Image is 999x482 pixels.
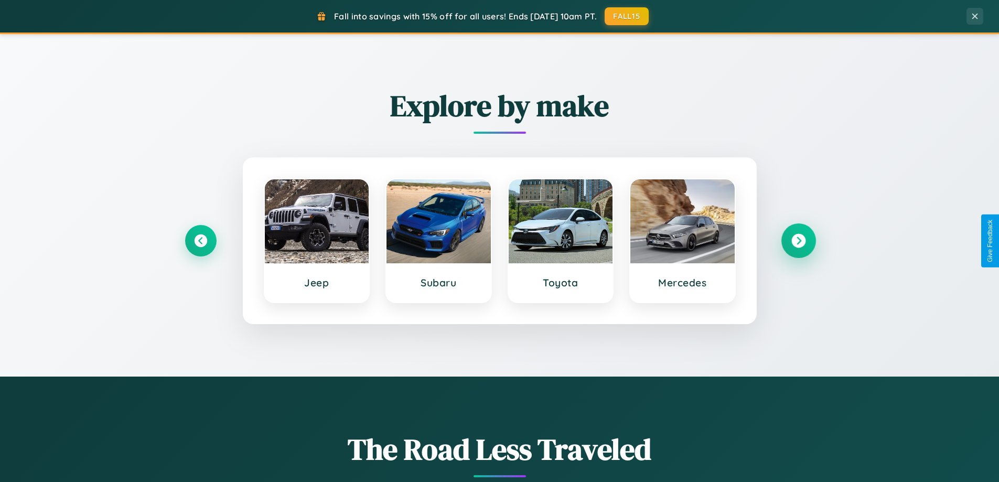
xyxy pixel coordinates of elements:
[605,7,649,25] button: FALL15
[519,276,603,289] h3: Toyota
[641,276,724,289] h3: Mercedes
[397,276,480,289] h3: Subaru
[275,276,359,289] h3: Jeep
[185,429,814,469] h1: The Road Less Traveled
[334,11,597,22] span: Fall into savings with 15% off for all users! Ends [DATE] 10am PT.
[185,85,814,126] h2: Explore by make
[986,220,994,262] div: Give Feedback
